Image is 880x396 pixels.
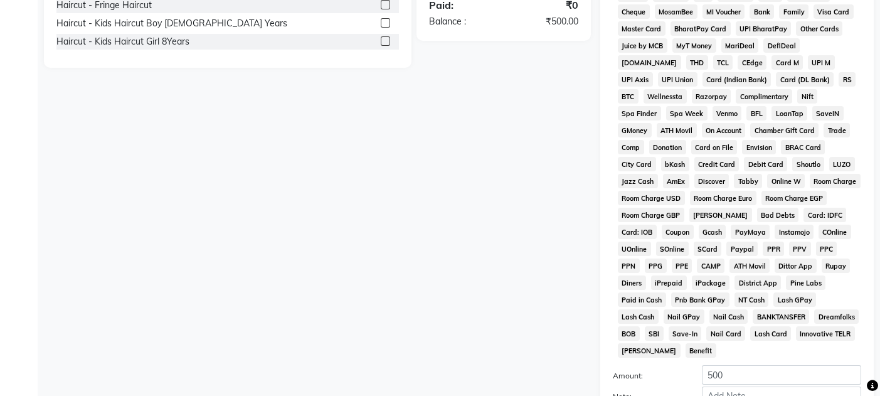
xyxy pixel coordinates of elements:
span: Pnb Bank GPay [671,292,729,307]
span: UPI M [808,55,835,70]
span: BANKTANSFER [753,309,809,324]
span: Donation [649,140,686,154]
span: PayMaya [731,225,770,239]
span: UPI Axis [618,72,653,87]
span: LUZO [829,157,855,171]
span: Card: IDFC [803,208,846,222]
span: SCard [694,242,722,256]
span: NT Cash [734,292,769,307]
span: Debit Card [744,157,787,171]
span: Family [779,4,808,19]
span: Credit Card [694,157,740,171]
span: Discover [694,174,729,188]
span: Room Charge GBP [618,208,684,222]
span: Complimentary [736,89,792,104]
span: GMoney [618,123,652,137]
span: Room Charge [810,174,861,188]
span: Chamber Gift Card [750,123,819,137]
span: BRAC Card [781,140,825,154]
span: Nift [797,89,817,104]
span: Nail Cash [709,309,748,324]
div: Balance : [420,15,504,28]
span: BFL [746,106,766,120]
span: SaveIN [812,106,844,120]
span: DefiDeal [763,38,800,53]
span: Trade [824,123,850,137]
span: Comp [618,140,644,154]
span: MI Voucher [702,4,745,19]
span: PPV [789,242,811,256]
span: THD [686,55,708,70]
span: Lash Cash [618,309,659,324]
div: ₹500.00 [504,15,588,28]
span: Gcash [699,225,726,239]
span: Master Card [618,21,665,36]
span: Card (Indian Bank) [702,72,771,87]
span: Save-In [669,326,702,341]
span: PPG [645,259,667,273]
span: Pine Labs [786,276,825,290]
span: SOnline [656,242,689,256]
span: Card (DL Bank) [776,72,834,87]
span: Envision [742,140,776,154]
span: RS [839,72,856,87]
span: UPI Union [658,72,697,87]
span: Instamojo [775,225,814,239]
span: MosamBee [655,4,697,19]
span: iPrepaid [651,276,687,290]
span: Visa Card [814,4,854,19]
div: Haircut - Kids Haircut Girl 8Years [56,35,189,48]
span: Rupay [822,259,851,273]
span: Spa Week [666,106,708,120]
span: Card: IOB [618,225,657,239]
span: TCL [713,55,733,70]
label: Amount: [603,370,692,382]
span: MyT Money [672,38,716,53]
span: Diners [618,276,646,290]
span: Bank [750,4,774,19]
span: Nail GPay [664,309,704,324]
span: PPC [816,242,837,256]
span: PPN [618,259,640,273]
span: Benefit [686,343,716,358]
span: Room Charge USD [618,191,685,205]
span: Dreamfolks [814,309,859,324]
span: SBI [645,326,664,341]
span: bKash [661,157,689,171]
span: CAMP [697,259,724,273]
span: On Account [702,123,746,137]
span: BOB [618,326,640,341]
span: Wellnessta [644,89,687,104]
span: Juice by MCB [618,38,667,53]
input: Amount [702,365,861,385]
span: BharatPay Card [671,21,731,36]
span: Bad Debts [757,208,799,222]
span: City Card [618,157,656,171]
span: Lash Card [750,326,791,341]
span: Other Cards [796,21,842,36]
span: District App [734,276,781,290]
span: [PERSON_NAME] [618,343,681,358]
span: Dittor App [775,259,817,273]
span: Cheque [618,4,650,19]
span: ATH Movil [729,259,770,273]
span: PPE [672,259,692,273]
span: PPR [763,242,784,256]
span: Paypal [726,242,758,256]
span: Online W [767,174,805,188]
div: Haircut - Kids Haircut Boy [DEMOGRAPHIC_DATA] Years [56,17,287,30]
span: ATH Movil [657,123,697,137]
span: AmEx [663,174,689,188]
span: LoanTap [771,106,807,120]
span: iPackage [692,276,730,290]
span: Card on File [691,140,738,154]
span: CEdge [738,55,766,70]
span: Razorpay [692,89,731,104]
span: Room Charge EGP [761,191,827,205]
span: Coupon [662,225,694,239]
span: Lash GPay [773,292,816,307]
span: Paid in Cash [618,292,666,307]
span: Nail Card [706,326,745,341]
span: [DOMAIN_NAME] [618,55,681,70]
span: Jazz Cash [618,174,658,188]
